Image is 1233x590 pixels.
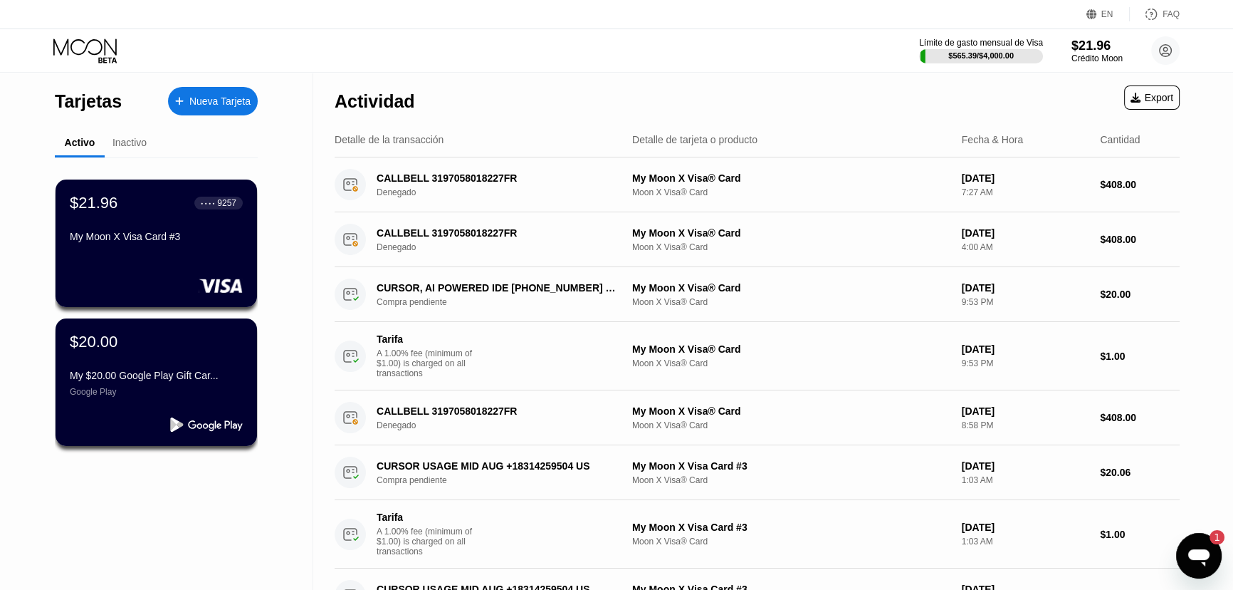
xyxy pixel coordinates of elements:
[1071,53,1123,63] div: Crédito Moon
[377,227,616,239] div: CALLBELL 3197058018227FR
[377,172,616,184] div: CALLBELL 3197058018227FR
[962,343,1089,355] div: [DATE]
[335,157,1180,212] div: CALLBELL 3197058018227FRDenegadoMy Moon X Visa® CardMoon X Visa® Card[DATE]7:27 AM$408.00
[377,348,483,378] div: A 1.00% fee (minimum of $1.00) is charged on all transactions
[1101,9,1113,19] div: EN
[56,319,257,446] div: $20.00My $20.00 Google Play Gift Car...Google Play
[962,537,1089,547] div: 1:03 AM
[1163,9,1180,19] div: FAQ
[189,95,251,108] div: Nueva Tarjeta
[70,231,243,242] div: My Moon X Visa Card #3
[948,51,1014,60] div: $565.39 / $4,000.00
[962,475,1089,485] div: 1:03 AM
[377,282,616,294] div: CURSOR, AI POWERED IDE [PHONE_NUMBER] US
[377,405,616,417] div: CALLBELL 3197058018227FR
[962,172,1089,184] div: [DATE]
[1124,86,1180,110] div: Export
[962,358,1089,368] div: 9:53 PM
[65,137,95,148] div: Activo
[377,512,476,523] div: Tarifa
[632,405,950,417] div: My Moon X Visa® Card
[632,282,950,294] div: My Moon X Visa® Card
[632,343,950,355] div: My Moon X Visa® Card
[335,212,1180,267] div: CALLBELL 3197058018227FRDenegadoMy Moon X Visa® CardMoon X Visa® Card[DATE]4:00 AM$408.00
[1130,92,1173,103] div: Export
[632,460,950,472] div: My Moon X Visa Card #3
[1100,351,1180,362] div: $1.00
[1100,234,1180,245] div: $408.00
[335,134,444,145] div: Detalle de la transacción
[962,242,1089,252] div: 4:00 AM
[56,180,257,307] div: $21.96● ● ● ●9257My Moon X Visa Card #3
[168,87,258,115] div: Nueva Tarjeta
[1100,412,1180,423] div: $408.00
[55,91,122,112] div: Tarjetas
[919,38,1043,63] div: Límite de gasto mensual de Visa$565.39/$4,000.00
[377,297,634,307] div: Compra pendiente
[632,242,950,252] div: Moon X Visa® Card
[1100,134,1140,145] div: Cantidad
[962,187,1089,197] div: 7:27 AM
[377,420,634,430] div: Denegado
[1196,530,1224,544] iframe: Número de mensajes sin leer
[632,187,950,197] div: Moon X Visa® Card
[70,333,117,351] div: $20.00
[335,322,1180,390] div: TarifaA 1.00% fee (minimum of $1.00) is charged on all transactionsMy Moon X Visa® CardMoon X Vis...
[377,187,634,197] div: Denegado
[1176,533,1222,579] iframe: Botón para iniciar la ventana de mensajería
[962,134,1023,145] div: Fecha & Hora
[632,227,950,239] div: My Moon X Visa® Card
[632,358,950,368] div: Moon X Visa® Card
[962,227,1089,239] div: [DATE]
[962,522,1089,533] div: [DATE]
[919,38,1043,48] div: Límite de gasto mensual de Visa
[1100,467,1180,478] div: $20.06
[335,390,1180,445] div: CALLBELL 3197058018227FRDenegadoMy Moon X Visa® CardMoon X Visa® Card[DATE]8:58 PM$408.00
[632,172,950,184] div: My Moon X Visa® Card
[335,91,415,112] div: Actividad
[1086,7,1130,21] div: EN
[632,297,950,307] div: Moon X Visa® Card
[377,333,476,345] div: Tarifa
[335,267,1180,322] div: CURSOR, AI POWERED IDE [PHONE_NUMBER] USCompra pendienteMy Moon X Visa® CardMoon X Visa® Card[DAT...
[632,522,950,533] div: My Moon X Visa Card #3
[335,445,1180,500] div: CURSOR USAGE MID AUG +18314259504 USCompra pendienteMy Moon X Visa Card #3Moon X Visa® Card[DATE]...
[335,500,1180,569] div: TarifaA 1.00% fee (minimum of $1.00) is charged on all transactionsMy Moon X Visa Card #3Moon X V...
[632,134,757,145] div: Detalle de tarjeta o producto
[112,137,147,148] div: Inactivo
[632,420,950,430] div: Moon X Visa® Card
[70,194,117,212] div: $21.96
[962,420,1089,430] div: 8:58 PM
[1100,529,1180,540] div: $1.00
[1130,7,1180,21] div: FAQ
[1071,38,1123,63] div: $21.96Crédito Moon
[632,475,950,485] div: Moon X Visa® Card
[632,537,950,547] div: Moon X Visa® Card
[1071,38,1123,53] div: $21.96
[962,405,1089,417] div: [DATE]
[962,460,1089,472] div: [DATE]
[962,297,1089,307] div: 9:53 PM
[70,370,243,381] div: My $20.00 Google Play Gift Car...
[70,387,243,397] div: Google Play
[201,201,215,205] div: ● ● ● ●
[217,198,236,208] div: 9257
[377,527,483,557] div: A 1.00% fee (minimum of $1.00) is charged on all transactions
[962,282,1089,294] div: [DATE]
[377,460,616,472] div: CURSOR USAGE MID AUG +18314259504 US
[377,475,634,485] div: Compra pendiente
[1100,179,1180,190] div: $408.00
[1100,289,1180,300] div: $20.00
[377,242,634,252] div: Denegado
